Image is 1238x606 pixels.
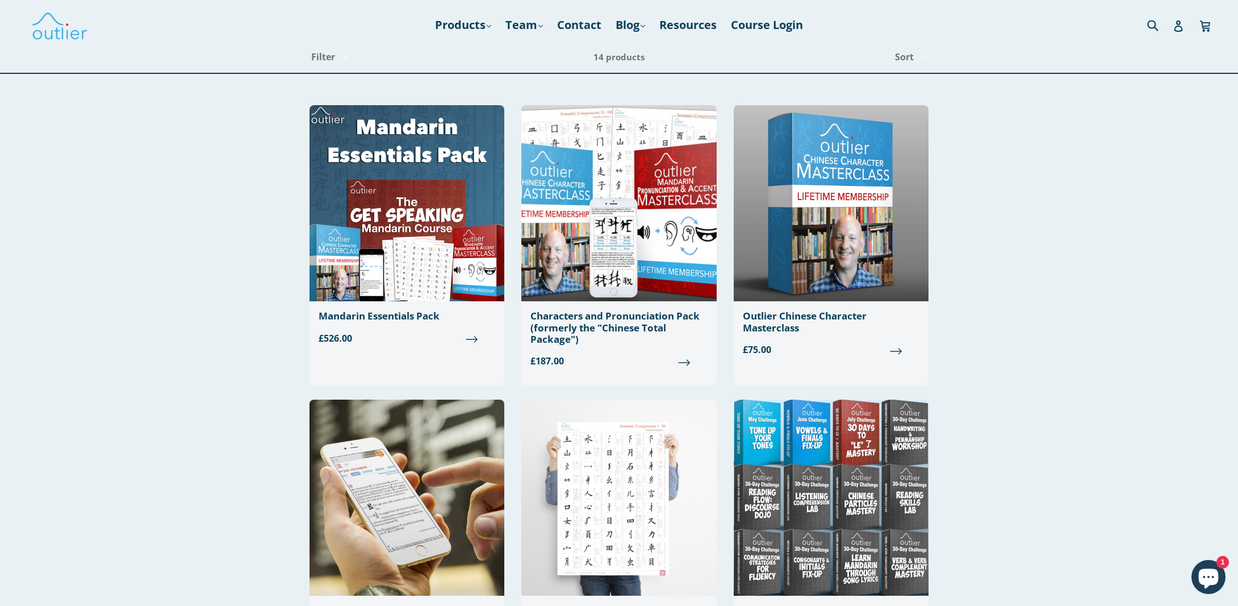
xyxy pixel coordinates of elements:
a: Outlier Chinese Character Masterclass £75.00 [734,105,928,366]
inbox-online-store-chat: Shopify online store chat [1188,560,1229,597]
span: £75.00 [743,343,919,356]
div: Mandarin Essentials Pack [319,310,495,322]
span: £187.00 [530,354,707,368]
span: £526.00 [319,331,495,344]
img: Outlier Chinese Character Masterclass Outlier Linguistics [734,105,928,301]
img: Mandarin Challenge 12-Pack [734,400,928,596]
a: Mandarin Essentials Pack £526.00 [309,105,504,354]
input: Search [1144,13,1176,36]
div: Outlier Chinese Character Masterclass [743,310,919,334]
span: 14 products [593,51,645,63]
div: Characters and Pronunciation Pack (formerly the "Chinese Total Package") [530,310,707,345]
a: Resources [654,15,722,35]
a: Products [429,15,497,35]
a: Contact [551,15,607,35]
img: Outlier Linguistics [31,9,88,41]
a: Characters and Pronunciation Pack (formerly the "Chinese Total Package") £187.00 [521,105,716,377]
img: Outlier Dictionary of Chinese Characters Outlier Linguistics [309,400,504,596]
img: Outlier Chinese Character Semantic Components [521,400,716,596]
a: Course Login [725,15,809,35]
img: Chinese Total Package Outlier Linguistics [521,105,716,301]
a: Team [500,15,549,35]
a: Blog [610,15,651,35]
img: Mandarin Essentials Pack [309,105,504,301]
